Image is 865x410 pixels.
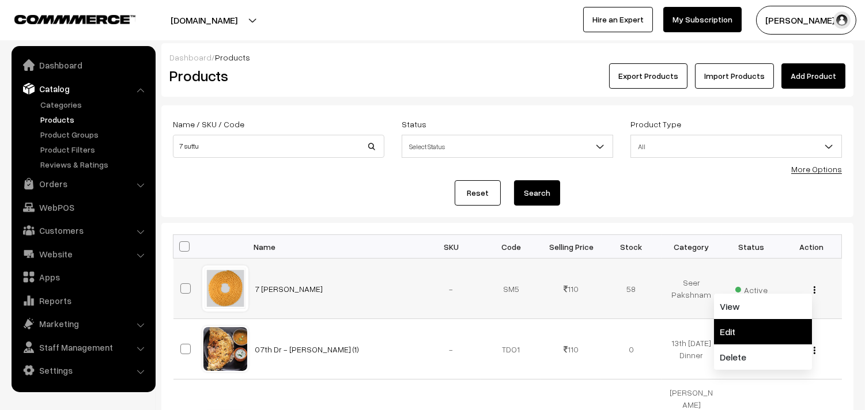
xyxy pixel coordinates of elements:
[169,52,211,62] a: Dashboard
[631,136,841,157] span: All
[14,360,152,381] a: Settings
[169,51,845,63] div: /
[14,15,135,24] img: COMMMERCE
[14,244,152,264] a: Website
[714,319,812,344] a: Edit
[14,267,152,287] a: Apps
[609,63,688,89] button: Export Products
[14,337,152,358] a: Staff Management
[14,220,152,241] a: Customers
[663,7,742,32] a: My Subscription
[173,135,384,158] input: Name / SKU / Code
[630,118,681,130] label: Product Type
[37,158,152,170] a: Reviews & Ratings
[481,235,541,259] th: Code
[481,319,541,379] td: TDO1
[583,7,653,32] a: Hire an Expert
[541,235,601,259] th: Selling Price
[402,136,613,157] span: Select Status
[37,98,152,111] a: Categories
[37,113,152,126] a: Products
[735,281,768,296] span: Active
[833,12,851,29] img: user
[14,313,152,334] a: Marketing
[173,118,244,130] label: Name / SKU / Code
[37,143,152,155] a: Product Filters
[14,78,152,99] a: Catalog
[402,118,426,130] label: Status
[781,235,841,259] th: Action
[791,164,842,174] a: More Options
[662,319,722,379] td: 13th [DATE] Dinner
[662,259,722,319] td: Seer Pakshnam
[14,197,152,218] a: WebPOS
[601,319,661,379] td: 0
[481,259,541,319] td: SM5
[402,135,613,158] span: Select Status
[714,344,812,370] a: Delete
[722,235,781,259] th: Status
[756,6,856,35] button: [PERSON_NAME] s…
[514,180,560,206] button: Search
[248,235,421,259] th: Name
[421,259,481,319] td: -
[215,52,250,62] span: Products
[14,12,115,25] a: COMMMERCE
[814,286,815,294] img: Menu
[37,128,152,141] a: Product Groups
[421,235,481,259] th: SKU
[541,319,601,379] td: 110
[169,67,383,85] h2: Products
[781,63,845,89] a: Add Product
[714,294,812,319] a: View
[662,235,722,259] th: Category
[630,135,842,158] span: All
[601,235,661,259] th: Stock
[541,259,601,319] td: 110
[814,347,815,354] img: Menu
[421,319,481,379] td: -
[255,344,360,354] a: 07th Dr - [PERSON_NAME] (1)
[14,173,152,194] a: Orders
[14,290,152,311] a: Reports
[14,55,152,75] a: Dashboard
[130,6,278,35] button: [DOMAIN_NAME]
[601,259,661,319] td: 58
[455,180,501,206] a: Reset
[695,63,774,89] a: Import Products
[255,284,323,294] a: 7 [PERSON_NAME]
